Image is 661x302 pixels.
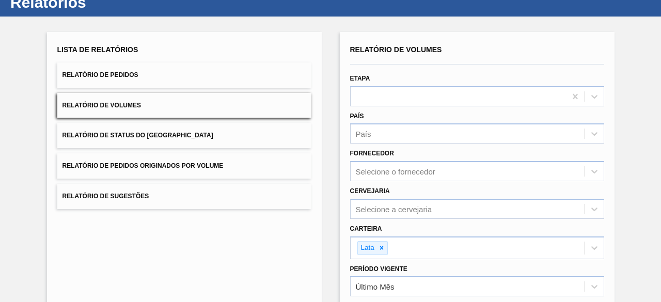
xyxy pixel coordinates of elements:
[57,184,311,209] button: Relatório de Sugestões
[356,204,432,213] div: Selecione a cervejaria
[62,132,213,139] span: Relatório de Status do [GEOGRAPHIC_DATA]
[350,113,364,120] label: País
[358,242,376,255] div: Lata
[350,45,442,54] span: Relatório de Volumes
[350,150,394,157] label: Fornecedor
[356,167,435,176] div: Selecione o fornecedor
[57,62,311,88] button: Relatório de Pedidos
[356,282,395,291] div: Último Mês
[62,71,138,78] span: Relatório de Pedidos
[350,187,390,195] label: Cervejaria
[350,225,382,232] label: Carteira
[350,265,407,273] label: Período Vigente
[57,123,311,148] button: Relatório de Status do [GEOGRAPHIC_DATA]
[62,102,141,109] span: Relatório de Volumes
[57,93,311,118] button: Relatório de Volumes
[62,162,224,169] span: Relatório de Pedidos Originados por Volume
[356,130,371,138] div: País
[57,45,138,54] span: Lista de Relatórios
[57,153,311,179] button: Relatório de Pedidos Originados por Volume
[62,193,149,200] span: Relatório de Sugestões
[350,75,370,82] label: Etapa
